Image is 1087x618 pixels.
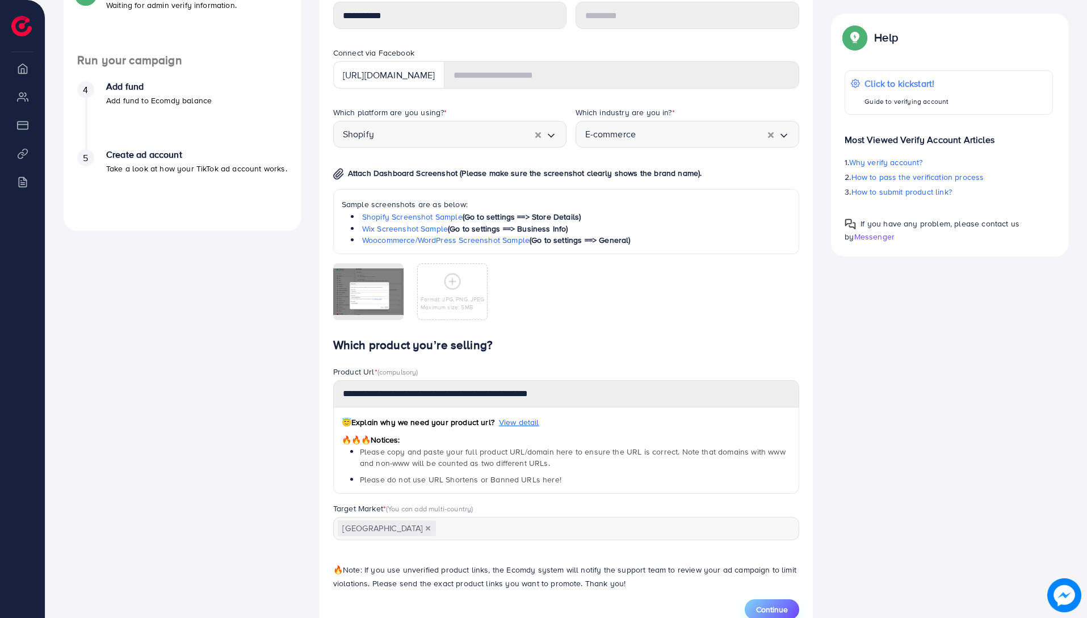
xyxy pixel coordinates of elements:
[421,295,485,303] p: Format: JPG, PNG, JPEG
[338,520,436,536] span: [GEOGRAPHIC_DATA]
[845,124,1053,146] p: Most Viewed Verify Account Articles
[535,128,541,141] button: Clear Selected
[849,157,923,168] span: Why verify account?
[362,211,463,222] a: Shopify Screenshot Sample
[83,152,88,165] span: 5
[333,338,800,352] h4: Which product you’re selling?
[64,81,301,149] li: Add fund
[333,563,800,590] p: Note: If you use unverified product links, the Ecomdy system will notify the support team to revi...
[106,162,287,175] p: Take a look at how your TikTok ad account works.
[333,61,444,89] div: [URL][DOMAIN_NAME]
[342,434,371,445] span: 🔥🔥🔥
[845,218,1019,242] span: If you have any problem, please contact us by
[874,31,898,44] p: Help
[845,218,856,230] img: Popup guide
[768,128,774,141] button: Clear Selected
[421,303,485,311] p: Maximum size: 5MB
[333,121,566,148] div: Search for option
[342,417,494,428] span: Explain why we need your product url?
[348,167,702,179] span: Attach Dashboard Screenshot (Please make sure the screenshot clearly shows the brand name).
[106,94,212,107] p: Add fund to Ecomdy balance
[362,223,448,234] a: Wix Screenshot Sample
[499,417,539,428] span: View detail
[106,81,212,92] h4: Add fund
[854,231,895,242] span: Messenger
[845,27,865,48] img: Popup guide
[360,474,561,485] span: Please do not use URL Shortens or Banned URLs here!
[864,95,948,108] p: Guide to verifying account
[845,155,1053,169] p: 1.
[377,367,418,377] span: (compulsory)
[333,517,800,540] div: Search for option
[342,434,400,445] span: Notices:
[425,525,431,531] button: Deselect Pakistan
[333,366,418,377] label: Product Url
[83,83,88,96] span: 4
[576,121,800,148] div: Search for option
[333,564,343,575] span: 🔥
[11,16,32,36] img: logo
[845,185,1053,199] p: 3.
[333,168,344,180] img: img
[756,604,788,615] span: Continue
[448,223,568,234] span: (Go to settings ==> Business Info)
[463,211,581,222] span: (Go to settings ==> Store Details)
[333,268,404,314] img: img uploaded
[106,149,287,160] h4: Create ad account
[437,520,785,537] input: Search for option
[530,234,630,246] span: (Go to settings ==> General)
[636,125,768,143] input: Search for option
[362,234,530,246] a: Woocommerce/WordPress Screenshot Sample
[342,417,351,428] span: 😇
[333,107,447,118] label: Which platform are you using?
[851,186,952,197] span: How to submit product link?
[342,197,791,211] p: Sample screenshots are as below:
[845,170,1053,184] p: 2.
[360,446,786,469] span: Please copy and paste your full product URL/domain here to ensure the URL is correct. Note that d...
[585,125,636,143] span: E-commerce
[576,107,675,118] label: Which industry are you in?
[343,125,374,143] span: Shopify
[64,53,301,68] h4: Run your campaign
[374,125,535,143] input: Search for option
[333,503,473,514] label: Target Market
[1047,578,1081,612] img: image
[64,149,301,217] li: Create ad account
[851,171,984,183] span: How to pass the verification process
[864,77,948,90] p: Click to kickstart!
[333,47,414,58] label: Connect via Facebook
[386,503,473,514] span: (You can add multi-country)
